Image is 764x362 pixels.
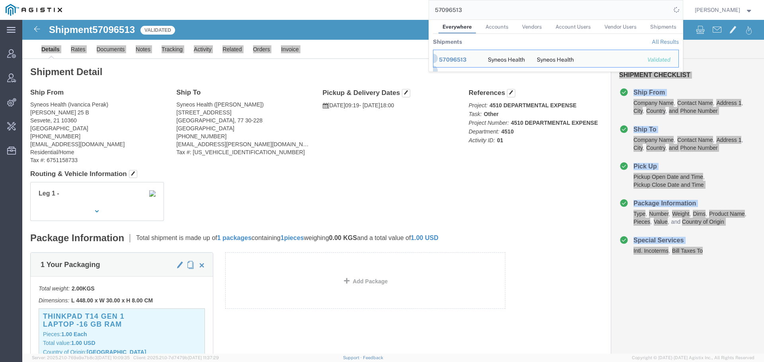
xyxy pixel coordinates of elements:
[188,355,219,360] span: [DATE] 11:37:29
[695,6,740,14] span: Carrie Virgilio
[133,355,219,360] span: Client: 2025.21.0-7d7479b
[363,355,383,360] a: Feedback
[694,5,753,15] button: [PERSON_NAME]
[32,355,130,360] span: Server: 2025.21.0-769a9a7b8c3
[22,20,764,354] iframe: FS Legacy Container
[555,24,591,30] span: Account Users
[433,34,462,50] th: Shipments
[632,354,754,361] span: Copyright © [DATE]-[DATE] Agistix Inc., All Rights Reserved
[650,24,676,30] span: Shipments
[487,50,524,67] div: Syneos Health
[97,355,130,360] span: [DATE] 10:09:35
[343,355,363,360] a: Support
[6,4,62,16] img: logo
[522,24,542,30] span: Vendors
[433,34,683,72] table: Search Results
[652,39,679,45] a: View all shipments found by criterion
[429,0,671,19] input: Search for shipment number, reference number
[439,56,477,64] div: 57096513
[647,56,673,64] div: Validated
[604,24,637,30] span: Vendor Users
[439,56,466,63] span: 57096513
[485,24,509,30] span: Accounts
[442,24,472,30] span: Everywhere
[537,50,574,67] div: Syneos Health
